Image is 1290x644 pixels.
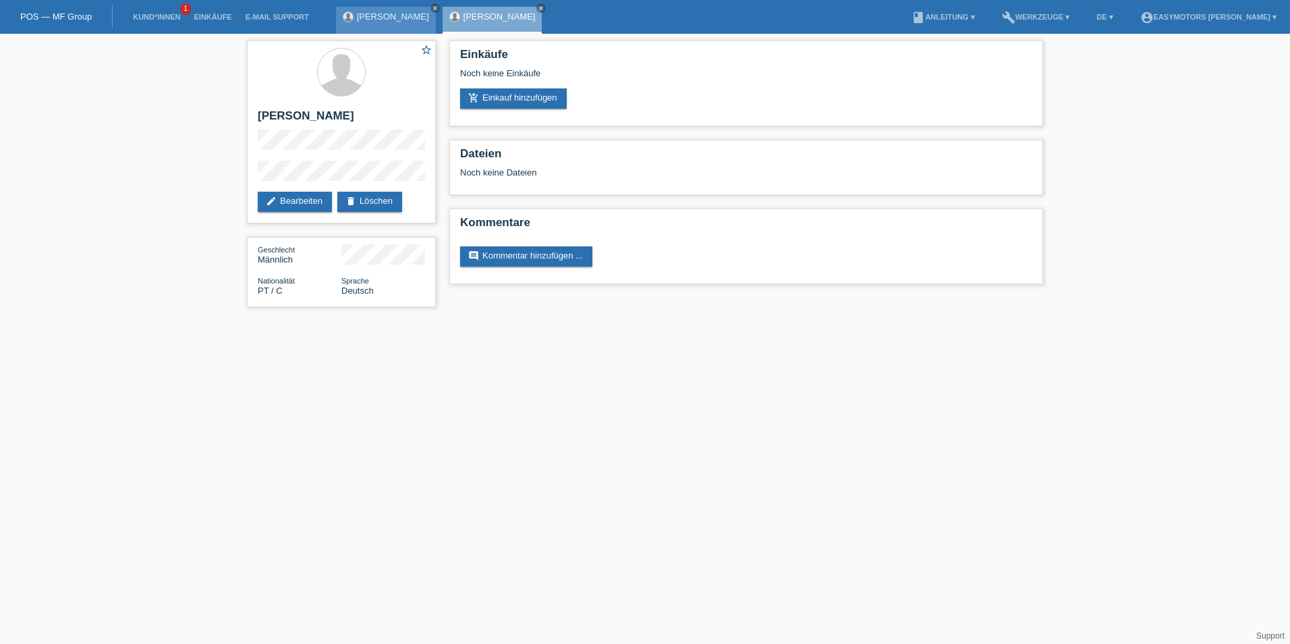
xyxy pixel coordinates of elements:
span: 1 [180,3,191,15]
span: Geschlecht [258,246,295,254]
div: Noch keine Einkäufe [460,68,1032,88]
i: comment [468,250,479,261]
i: build [1002,11,1015,24]
a: commentKommentar hinzufügen ... [460,246,592,267]
i: edit [266,196,277,207]
i: close [538,5,544,11]
h2: Dateien [460,147,1032,167]
h2: Einkäufe [460,48,1032,68]
span: Portugal / C / 21.07.1990 [258,286,283,296]
a: Support [1256,631,1285,641]
a: Kund*innen [126,13,187,21]
a: star_border [420,44,432,58]
h2: Kommentare [460,216,1032,236]
a: DE ▾ [1090,13,1119,21]
i: delete [345,196,356,207]
i: star_border [420,44,432,56]
a: buildWerkzeuge ▾ [995,13,1077,21]
a: [PERSON_NAME] [357,11,429,22]
a: bookAnleitung ▾ [905,13,981,21]
div: Männlich [258,244,341,265]
a: Einkäufe [187,13,238,21]
a: editBearbeiten [258,192,332,212]
span: Nationalität [258,277,295,285]
a: [PERSON_NAME] [464,11,536,22]
a: account_circleEasymotors [PERSON_NAME] ▾ [1133,13,1283,21]
a: close [430,3,440,13]
i: book [912,11,925,24]
h2: [PERSON_NAME] [258,109,425,130]
a: add_shopping_cartEinkauf hinzufügen [460,88,567,109]
i: account_circle [1140,11,1154,24]
a: close [536,3,546,13]
a: deleteLöschen [337,192,402,212]
a: E-Mail Support [239,13,316,21]
i: add_shopping_cart [468,92,479,103]
span: Deutsch [341,286,374,296]
div: Noch keine Dateien [460,167,872,178]
i: close [432,5,439,11]
span: Sprache [341,277,369,285]
a: POS — MF Group [20,11,92,22]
